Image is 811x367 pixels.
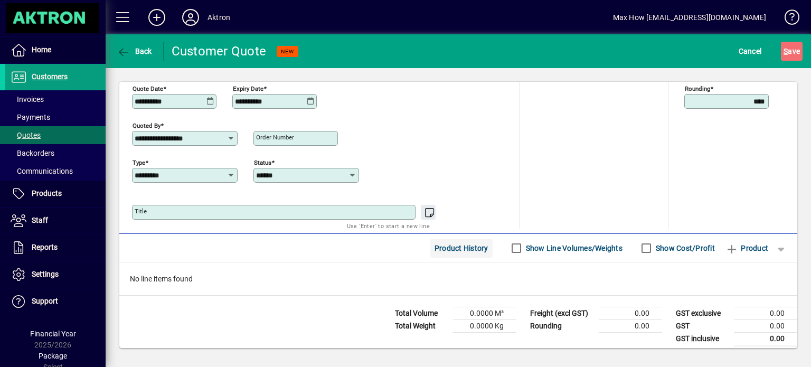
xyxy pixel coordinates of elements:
[685,84,710,92] mat-label: Rounding
[453,307,516,319] td: 0.0000 M³
[11,95,44,103] span: Invoices
[32,216,48,224] span: Staff
[599,307,662,319] td: 0.00
[524,243,623,253] label: Show Line Volumes/Weights
[736,42,765,61] button: Cancel
[32,45,51,54] span: Home
[11,167,73,175] span: Communications
[739,43,762,60] span: Cancel
[30,330,76,338] span: Financial Year
[172,43,267,60] div: Customer Quote
[5,208,106,234] a: Staff
[525,307,599,319] td: Freight (excl GST)
[133,158,145,166] mat-label: Type
[720,239,774,258] button: Product
[32,243,58,251] span: Reports
[430,239,493,258] button: Product History
[5,37,106,63] a: Home
[117,47,152,55] span: Back
[254,158,271,166] mat-label: Status
[106,42,164,61] app-page-header-button: Back
[734,332,797,345] td: 0.00
[5,162,106,180] a: Communications
[5,234,106,261] a: Reports
[347,220,430,232] mat-hint: Use 'Enter' to start a new line
[5,288,106,315] a: Support
[599,319,662,332] td: 0.00
[135,208,147,215] mat-label: Title
[5,144,106,162] a: Backorders
[256,134,294,141] mat-label: Order number
[119,263,797,295] div: No line items found
[114,42,155,61] button: Back
[613,9,766,26] div: Max How [EMAIL_ADDRESS][DOMAIN_NAME]
[32,72,68,81] span: Customers
[140,8,174,27] button: Add
[32,189,62,197] span: Products
[5,108,106,126] a: Payments
[32,270,59,278] span: Settings
[784,47,788,55] span: S
[671,307,734,319] td: GST exclusive
[654,243,715,253] label: Show Cost/Profit
[133,84,163,92] mat-label: Quote date
[5,90,106,108] a: Invoices
[390,307,453,319] td: Total Volume
[671,319,734,332] td: GST
[233,84,263,92] mat-label: Expiry date
[5,126,106,144] a: Quotes
[133,121,161,129] mat-label: Quoted by
[777,2,798,36] a: Knowledge Base
[734,307,797,319] td: 0.00
[671,332,734,345] td: GST inclusive
[39,352,67,360] span: Package
[435,240,488,257] span: Product History
[734,319,797,332] td: 0.00
[174,8,208,27] button: Profile
[390,319,453,332] td: Total Weight
[32,297,58,305] span: Support
[11,113,50,121] span: Payments
[5,261,106,288] a: Settings
[5,181,106,207] a: Products
[725,240,768,257] span: Product
[281,48,294,55] span: NEW
[453,319,516,332] td: 0.0000 Kg
[525,319,599,332] td: Rounding
[11,131,41,139] span: Quotes
[208,9,230,26] div: Aktron
[784,43,800,60] span: ave
[781,42,803,61] button: Save
[11,149,54,157] span: Backorders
